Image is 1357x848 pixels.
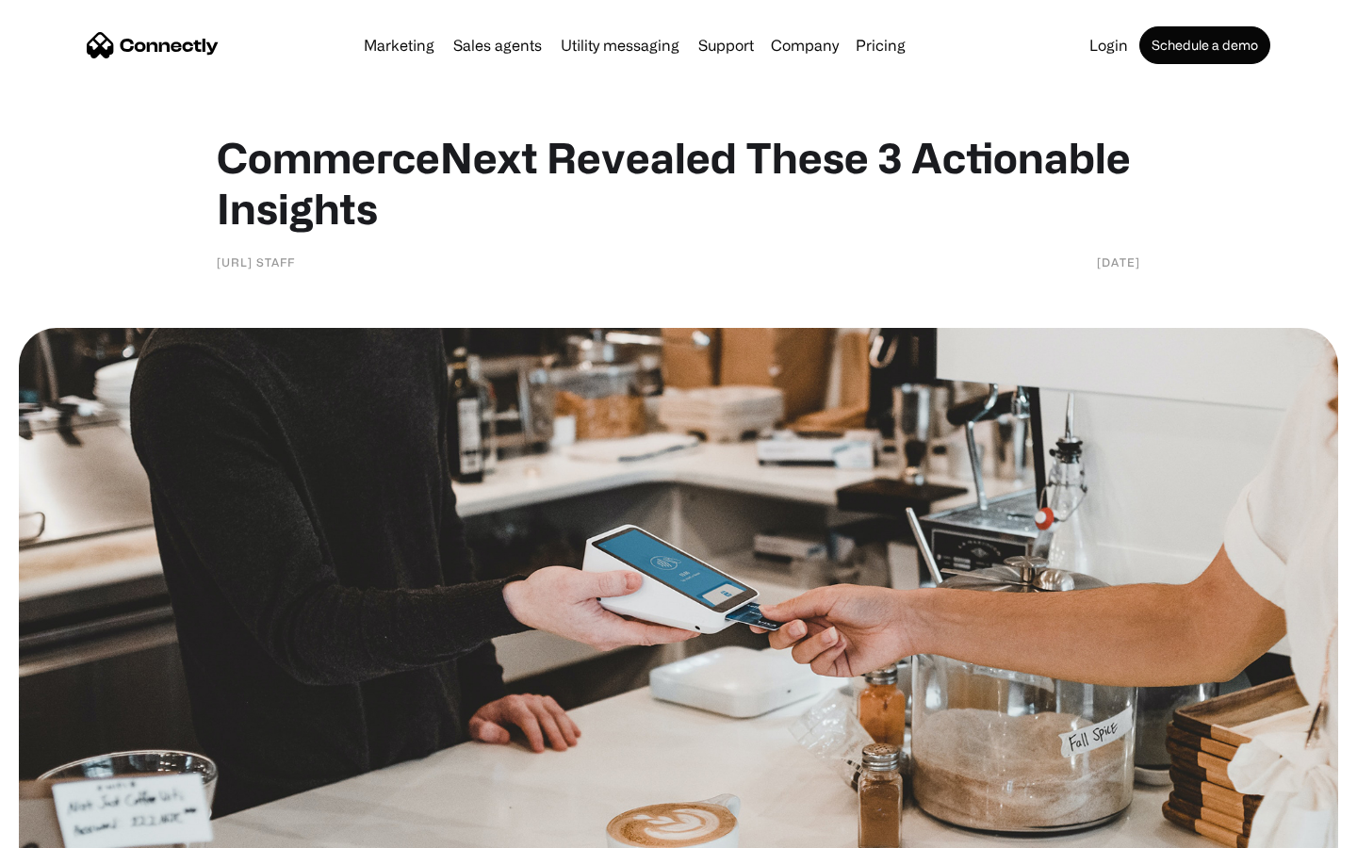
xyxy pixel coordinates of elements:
[217,253,295,271] div: [URL] Staff
[38,815,113,841] ul: Language list
[771,32,839,58] div: Company
[848,38,913,53] a: Pricing
[217,132,1140,234] h1: CommerceNext Revealed These 3 Actionable Insights
[1082,38,1136,53] a: Login
[553,38,687,53] a: Utility messaging
[356,38,442,53] a: Marketing
[19,815,113,841] aside: Language selected: English
[691,38,761,53] a: Support
[1097,253,1140,271] div: [DATE]
[446,38,549,53] a: Sales agents
[1139,26,1270,64] a: Schedule a demo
